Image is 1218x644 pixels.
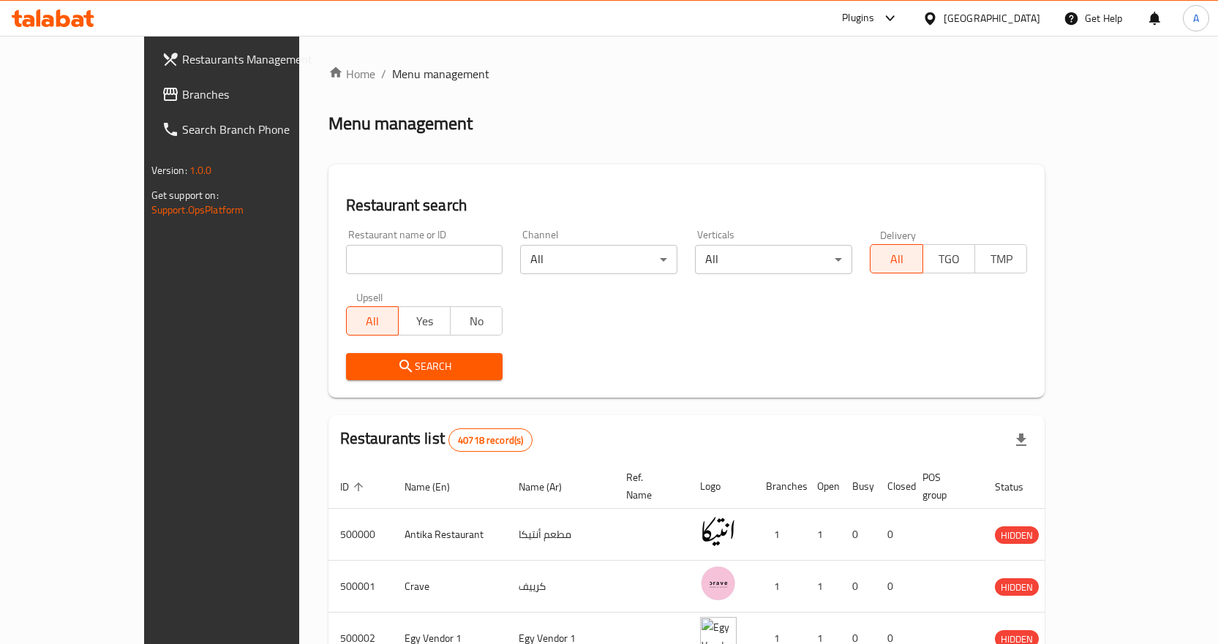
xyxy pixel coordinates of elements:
[392,65,489,83] span: Menu management
[346,245,503,274] input: Search for restaurant name or ID..
[974,244,1027,273] button: TMP
[995,478,1042,496] span: Status
[842,10,874,27] div: Plugins
[151,200,244,219] a: Support.OpsPlatform
[328,65,1045,83] nav: breadcrumb
[356,292,383,302] label: Upsell
[870,244,922,273] button: All
[841,464,876,509] th: Busy
[456,311,497,332] span: No
[695,245,852,274] div: All
[520,245,677,274] div: All
[150,77,347,112] a: Branches
[841,509,876,561] td: 0
[922,244,975,273] button: TGO
[449,433,532,447] span: 40718 record(s)
[805,509,841,561] td: 1
[182,86,336,103] span: Branches
[995,579,1039,596] span: HIDDEN
[450,306,503,336] button: No
[381,65,386,83] li: /
[805,464,841,509] th: Open
[448,428,533,452] div: Total records count
[340,478,368,496] span: ID
[405,311,445,332] span: Yes
[189,161,212,180] span: 1.0.0
[876,464,911,509] th: Closed
[876,249,917,270] span: All
[805,561,841,613] td: 1
[340,428,533,452] h2: Restaurants list
[876,561,911,613] td: 0
[150,42,347,77] a: Restaurants Management
[151,161,187,180] span: Version:
[393,561,507,613] td: Crave
[405,478,469,496] span: Name (En)
[346,353,503,380] button: Search
[328,561,393,613] td: 500001
[876,509,911,561] td: 0
[150,112,347,147] a: Search Branch Phone
[1004,423,1039,458] div: Export file
[182,121,336,138] span: Search Branch Phone
[328,509,393,561] td: 500000
[393,509,507,561] td: Antika Restaurant
[700,565,737,602] img: Crave
[1193,10,1199,26] span: A
[880,230,917,240] label: Delivery
[507,561,614,613] td: كرييف
[754,561,805,613] td: 1
[841,561,876,613] td: 0
[182,50,336,68] span: Restaurants Management
[353,311,393,332] span: All
[151,186,219,205] span: Get support on:
[944,10,1040,26] div: [GEOGRAPHIC_DATA]
[995,527,1039,544] span: HIDDEN
[700,513,737,550] img: Antika Restaurant
[754,464,805,509] th: Branches
[981,249,1021,270] span: TMP
[398,306,451,336] button: Yes
[328,112,473,135] h2: Menu management
[328,65,375,83] a: Home
[519,478,581,496] span: Name (Ar)
[507,509,614,561] td: مطعم أنتيكا
[929,249,969,270] span: TGO
[346,306,399,336] button: All
[626,469,671,504] span: Ref. Name
[358,357,492,376] span: Search
[754,509,805,561] td: 1
[688,464,754,509] th: Logo
[922,469,966,504] span: POS group
[346,194,1028,216] h2: Restaurant search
